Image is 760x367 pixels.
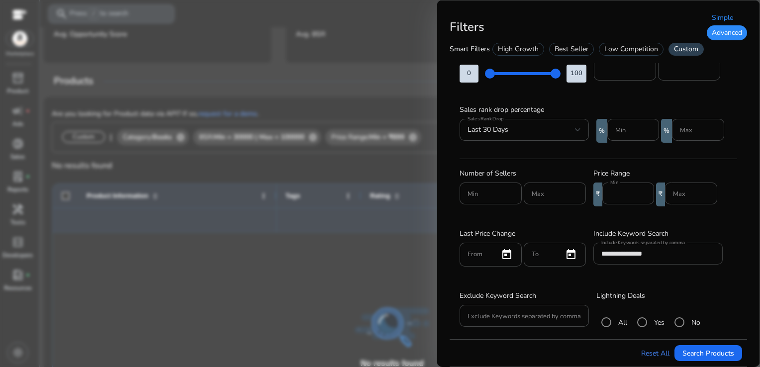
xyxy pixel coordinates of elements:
[460,65,478,82] div: 0
[610,179,618,186] mat-label: Min
[641,348,669,359] a: Reset All
[495,243,519,267] button: Open calendar
[674,345,742,361] button: Search Products
[549,43,594,56] div: Best Seller
[450,19,484,35] b: Filters
[616,317,627,328] label: All
[460,291,589,301] h3: Exclude Keyword Search
[668,43,704,56] div: Custom
[601,239,685,246] mat-label: Include Keywords separated by comma
[593,229,723,239] h3: Include Keyword Search
[460,105,724,115] h3: Sales rank drop percentage
[652,317,665,328] label: Yes
[450,44,490,54] h3: Smart Filters
[559,243,583,267] button: Open calendar
[661,119,672,143] div: %
[689,317,700,328] label: No
[567,65,586,82] div: 100
[593,183,602,206] div: ₹
[460,169,586,179] h3: Number of Sellers
[707,10,747,25] div: Simple
[468,125,508,134] span: Last 30 Days
[593,169,717,179] h3: Price Range
[656,183,665,206] div: ₹
[596,291,700,301] h3: Lightning Deals
[468,116,503,123] mat-label: Sales Rank Drop
[492,43,544,56] div: High Growth
[460,229,586,239] h3: Last Price Change
[682,348,734,359] span: Search Products
[596,119,607,143] div: %
[599,43,664,56] div: Low Competition
[707,25,747,40] div: Advanced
